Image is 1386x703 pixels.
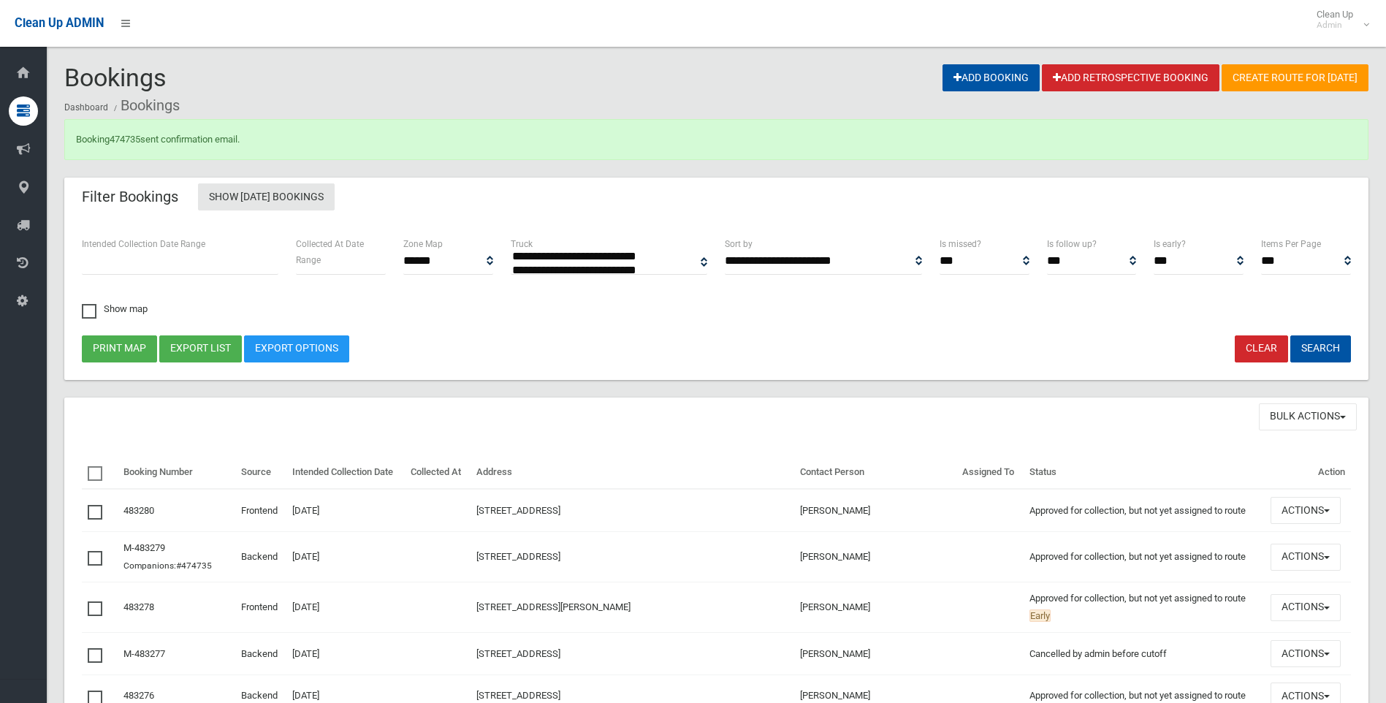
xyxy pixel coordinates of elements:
[286,633,405,675] td: [DATE]
[1029,609,1051,622] span: Early
[511,236,533,252] label: Truck
[471,456,793,490] th: Address
[244,335,349,362] a: Export Options
[1235,335,1288,362] a: Clear
[286,532,405,582] td: [DATE]
[476,648,560,659] a: [STREET_ADDRESS]
[1290,335,1351,362] button: Search
[286,582,405,633] td: [DATE]
[286,456,405,490] th: Intended Collection Date
[198,183,335,210] a: Show [DATE] Bookings
[1265,456,1351,490] th: Action
[1317,20,1353,31] small: Admin
[64,63,167,92] span: Bookings
[1024,532,1264,582] td: Approved for collection, but not yet assigned to route
[943,64,1040,91] a: Add Booking
[405,456,471,490] th: Collected At
[110,92,180,119] li: Bookings
[1024,489,1264,531] td: Approved for collection, but not yet assigned to route
[159,335,242,362] button: Export list
[476,551,560,562] a: [STREET_ADDRESS]
[286,489,405,531] td: [DATE]
[118,456,236,490] th: Booking Number
[235,532,286,582] td: Backend
[794,489,957,531] td: [PERSON_NAME]
[476,601,631,612] a: [STREET_ADDRESS][PERSON_NAME]
[794,456,957,490] th: Contact Person
[123,690,154,701] a: 483276
[1024,456,1264,490] th: Status
[1271,497,1341,524] button: Actions
[1042,64,1219,91] a: Add Retrospective Booking
[235,582,286,633] td: Frontend
[794,633,957,675] td: [PERSON_NAME]
[476,690,560,701] a: [STREET_ADDRESS]
[235,633,286,675] td: Backend
[64,119,1368,160] div: Booking sent confirmation email.
[956,456,1024,490] th: Assigned To
[1024,633,1264,675] td: Cancelled by admin before cutoff
[794,582,957,633] td: [PERSON_NAME]
[235,489,286,531] td: Frontend
[1259,403,1357,430] button: Bulk Actions
[64,183,196,211] header: Filter Bookings
[123,542,165,553] a: M-483279
[1271,594,1341,621] button: Actions
[110,134,140,145] a: 474735
[123,648,165,659] a: M-483277
[123,505,154,516] a: 483280
[476,505,560,516] a: [STREET_ADDRESS]
[1271,544,1341,571] button: Actions
[1271,640,1341,667] button: Actions
[82,304,148,313] span: Show map
[123,601,154,612] a: 483278
[1309,9,1368,31] span: Clean Up
[794,532,957,582] td: [PERSON_NAME]
[1024,582,1264,633] td: Approved for collection, but not yet assigned to route
[82,335,157,362] button: Print map
[1222,64,1368,91] a: Create route for [DATE]
[176,560,212,571] a: #474735
[15,16,104,30] span: Clean Up ADMIN
[123,560,214,571] small: Companions:
[235,456,286,490] th: Source
[64,102,108,113] a: Dashboard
